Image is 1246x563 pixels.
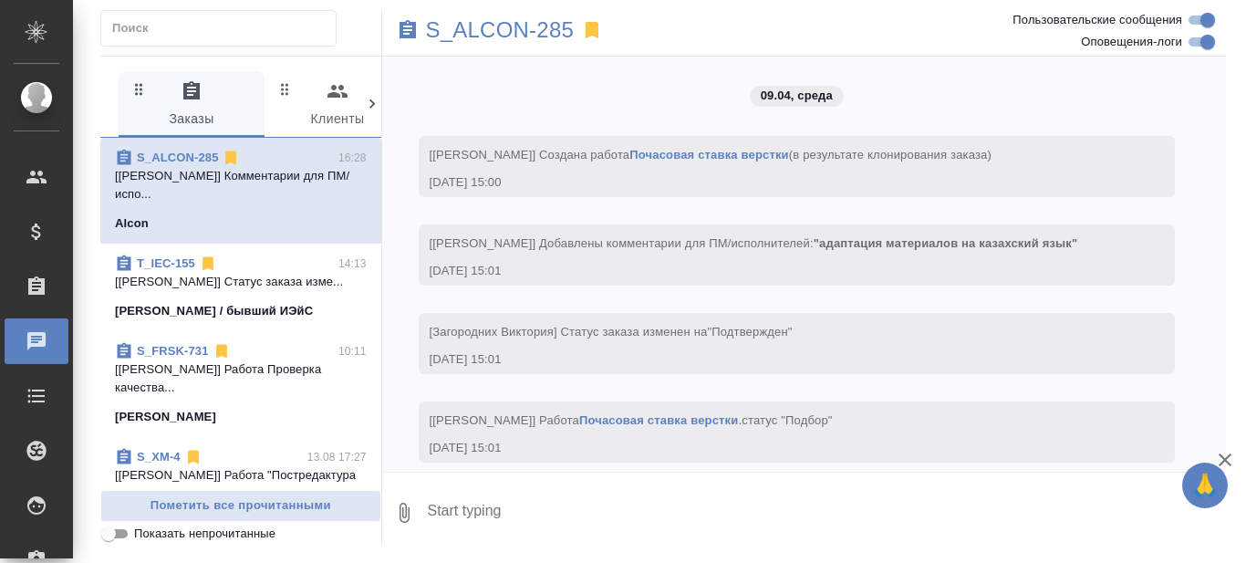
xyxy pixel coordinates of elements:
button: Пометить все прочитанными [100,490,381,522]
span: Пометить все прочитанными [110,495,371,516]
div: S_XM-413.08 17:27[[PERSON_NAME]] Работа "Постредактура ...ООО ХИТ МОТОРЗ РУС (ИНН 9723160500) [100,437,381,543]
p: 10:11 [338,342,367,360]
div: S_FRSK-73110:11[[PERSON_NAME]] Работа Проверка качества...[PERSON_NAME] [100,331,381,437]
a: Почасовая ставка верстки [629,148,789,162]
svg: Отписаться [199,255,217,273]
span: Заказы [130,80,254,130]
span: [Загородних Виктория] Статус заказа изменен на [430,325,793,339]
svg: Отписаться [213,342,231,360]
p: 09.04, среда [761,87,833,105]
p: Alcon [115,214,149,233]
span: Оповещения-логи [1081,33,1182,51]
svg: Отписаться [222,149,240,167]
p: [[PERSON_NAME]] Статус заказа изме... [115,273,367,291]
span: статус "Подбор" [742,413,832,427]
p: [PERSON_NAME] [115,408,216,426]
a: S_ALCON-285 [137,151,218,164]
p: [[PERSON_NAME]] Комментарии для ПМ/испо... [115,167,367,203]
div: [DATE] 15:01 [430,350,1112,369]
span: [[PERSON_NAME]] Добавлены комментарии для ПМ/исполнителей: [430,236,1078,250]
span: [[PERSON_NAME]] Создана работа (в результате клонирования заказа) [430,148,992,162]
span: Показать непрочитанные [134,525,275,543]
div: S_ALCON-28516:28[[PERSON_NAME]] Комментарии для ПМ/испо...Alcon [100,138,381,244]
p: 16:28 [338,149,367,167]
a: T_IEC-155 [137,256,195,270]
svg: Отписаться [184,448,202,466]
input: Поиск [112,16,336,41]
a: S_XM-4 [137,450,181,464]
span: Клиенты [275,80,400,130]
a: S_FRSK-731 [137,344,209,358]
span: [[PERSON_NAME]] Работа . [430,413,833,427]
a: Почасовая ставка верстки [579,413,739,427]
p: [PERSON_NAME] / бывший ИЭйС [115,302,313,320]
p: [[PERSON_NAME]] Работа Проверка качества... [115,360,367,397]
div: T_IEC-15514:13[[PERSON_NAME]] Статус заказа изме...[PERSON_NAME] / бывший ИЭйС [100,244,381,331]
div: [DATE] 15:01 [430,262,1112,280]
svg: Зажми и перетащи, чтобы поменять порядок вкладок [276,80,294,98]
p: 13.08 17:27 [307,448,367,466]
p: 14:13 [338,255,367,273]
div: [DATE] 15:00 [430,173,1112,192]
a: S_ALCON-285 [426,21,575,39]
span: "Подтвержден" [707,325,792,339]
svg: Зажми и перетащи, чтобы поменять порядок вкладок [130,80,148,98]
button: 🙏 [1182,463,1228,508]
span: "адаптация материалов на казахский язык" [814,236,1078,250]
span: Пользовательские сообщения [1012,11,1182,29]
p: [[PERSON_NAME]] Работа "Постредактура ... [115,466,367,503]
span: 🙏 [1189,466,1220,505]
div: [DATE] 15:01 [430,439,1112,457]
